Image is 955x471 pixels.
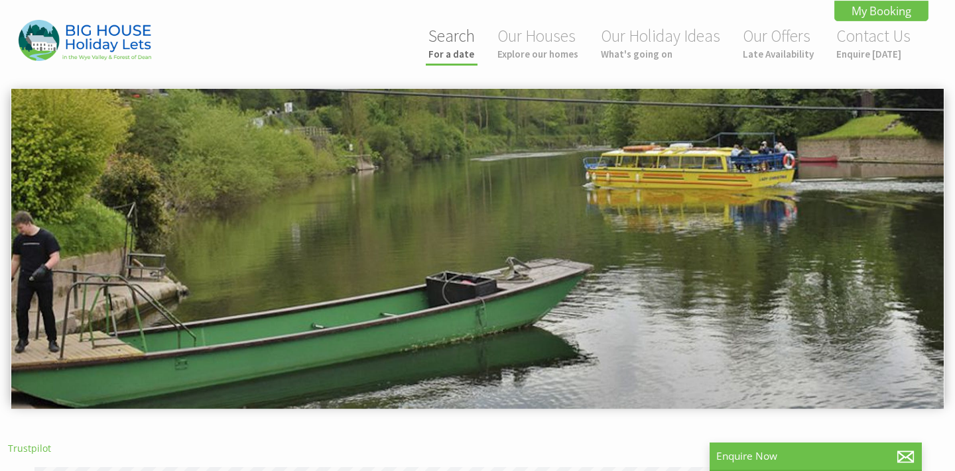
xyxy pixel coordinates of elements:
[601,48,720,60] small: What's going on
[497,25,578,60] a: Our HousesExplore our homes
[836,48,911,60] small: Enquire [DATE]
[497,48,578,60] small: Explore our homes
[19,20,151,60] img: Big House Holiday Lets
[743,25,814,60] a: Our OffersLate Availability
[601,25,720,60] a: Our Holiday IdeasWhat's going on
[716,449,915,463] p: Enquire Now
[8,442,51,454] a: Trustpilot
[743,48,814,60] small: Late Availability
[836,25,911,60] a: Contact UsEnquire [DATE]
[428,25,475,60] a: SearchFor a date
[834,1,928,21] a: My Booking
[428,48,475,60] small: For a date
